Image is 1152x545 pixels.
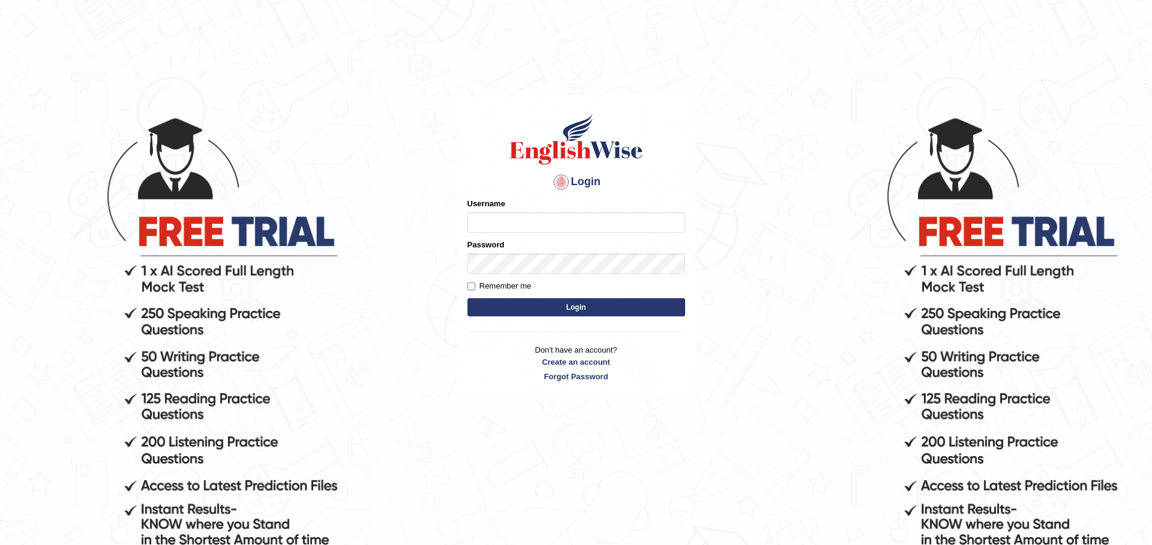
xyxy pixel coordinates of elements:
a: Create an account [467,356,685,368]
label: Username [467,198,506,209]
input: Remember me [467,282,475,290]
img: Logo of English Wise sign in for intelligent practice with AI [507,112,645,166]
label: Password [467,239,504,250]
p: Don't have an account? [467,344,685,382]
a: Forgot Password [467,371,685,382]
button: Login [467,298,685,316]
label: Remember me [467,280,532,292]
h4: Login [467,172,685,192]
